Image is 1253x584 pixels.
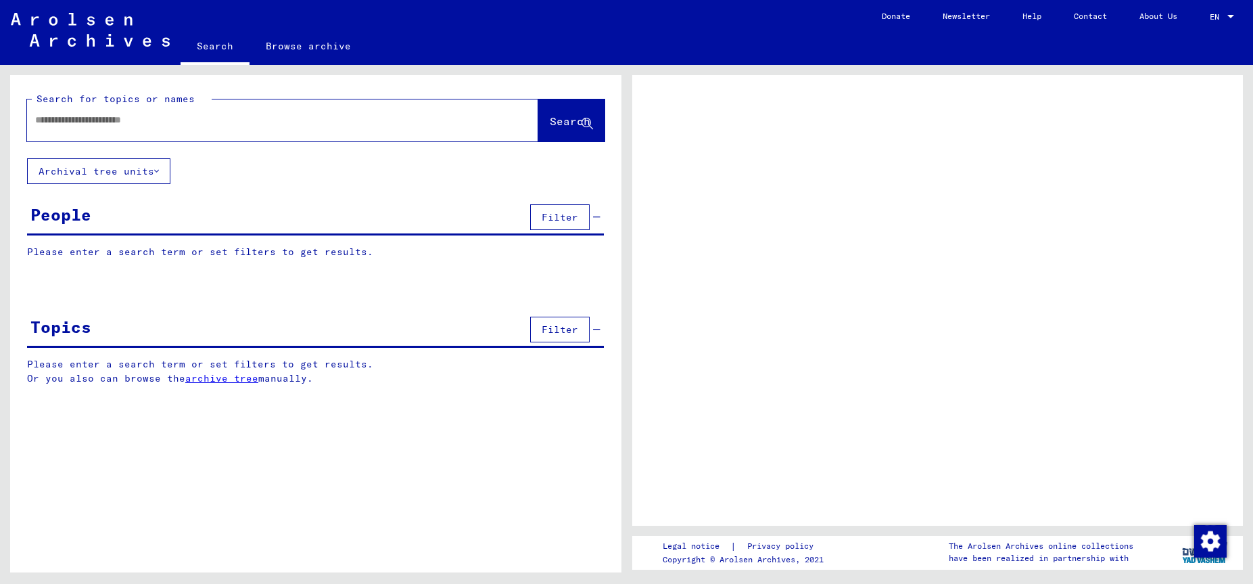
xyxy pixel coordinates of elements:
div: Topics [30,315,91,339]
img: yv_logo.png [1179,535,1230,569]
div: | [663,539,830,554]
span: Search [550,114,590,128]
img: Arolsen_neg.svg [11,13,170,47]
span: Filter [542,211,578,223]
button: Search [538,99,605,141]
p: The Arolsen Archives online collections [949,540,1133,552]
img: Change consent [1194,525,1227,558]
div: People [30,202,91,227]
a: Search [181,30,250,65]
button: Filter [530,317,590,342]
span: EN [1210,12,1225,22]
button: Archival tree units [27,158,170,184]
a: Privacy policy [736,539,830,554]
mat-label: Search for topics or names [37,93,195,105]
span: Filter [542,323,578,336]
a: Legal notice [663,539,730,554]
a: archive tree [185,372,258,384]
p: have been realized in partnership with [949,552,1133,564]
p: Please enter a search term or set filters to get results. Or you also can browse the manually. [27,357,605,386]
button: Filter [530,204,590,230]
a: Browse archive [250,30,367,62]
p: Copyright © Arolsen Archives, 2021 [663,554,830,566]
p: Please enter a search term or set filters to get results. [27,245,604,259]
